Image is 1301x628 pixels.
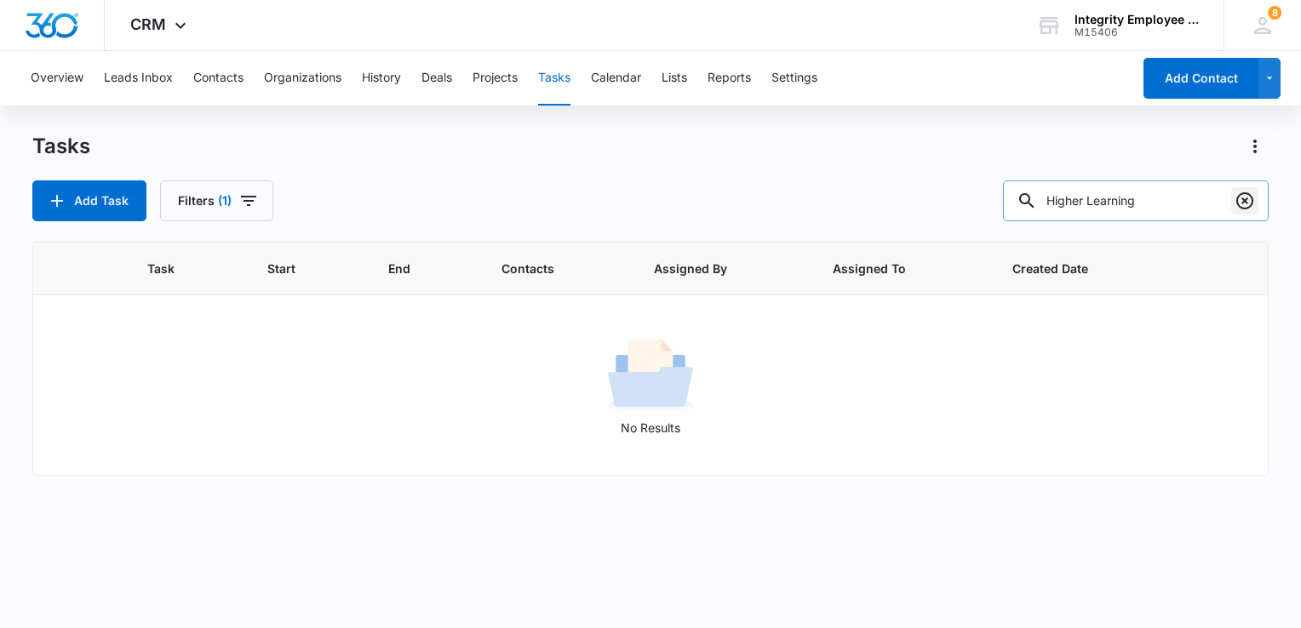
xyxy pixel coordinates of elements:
span: Task [147,260,202,277]
button: Filters(1) [160,180,273,221]
button: Lists [662,51,687,106]
button: Organizations [264,51,341,106]
button: Settings [771,51,817,106]
button: Projects [473,51,518,106]
button: Actions [1241,133,1269,160]
span: Start [267,260,323,277]
button: Add Task [32,180,146,221]
button: Leads Inbox [104,51,173,106]
button: Calendar [591,51,641,106]
button: Clear [1231,187,1258,214]
span: Assigned To [833,260,946,277]
button: History [362,51,401,106]
p: No Results [34,419,1267,437]
button: Deals [421,51,452,106]
span: (1) [218,195,232,207]
span: End [388,260,436,277]
span: Assigned By [654,260,767,277]
div: account name [1075,13,1199,26]
img: No Results [608,334,693,419]
span: Contacts [501,260,588,277]
span: CRM [130,15,166,33]
span: 8 [1268,6,1281,20]
div: account id [1075,26,1199,38]
button: Tasks [538,51,570,106]
button: Add Contact [1143,58,1258,99]
span: Created Date [1012,260,1129,277]
button: Reports [708,51,751,106]
div: notifications count [1268,6,1281,20]
button: Contacts [193,51,244,106]
button: Overview [31,51,83,106]
h1: Tasks [32,134,90,159]
input: Search Tasks [1003,180,1269,221]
